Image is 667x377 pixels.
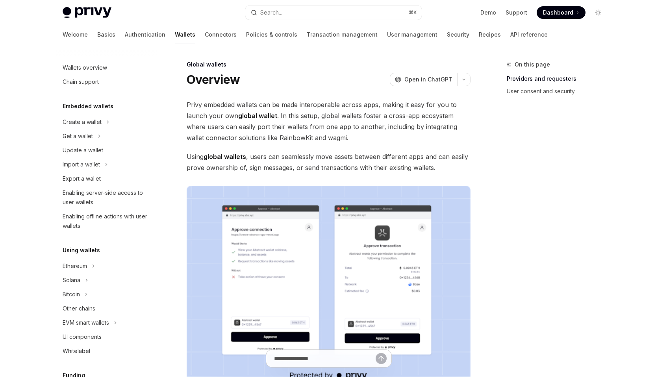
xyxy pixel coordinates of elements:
[56,209,157,233] a: Enabling offline actions with user wallets
[238,112,277,120] strong: global wallet
[56,301,157,316] a: Other chains
[187,99,471,143] span: Privy embedded wallets can be made interoperable across apps, making it easy for you to launch yo...
[507,72,611,85] a: Providers and requesters
[592,6,604,19] button: Toggle dark mode
[409,9,417,16] span: ⌘ K
[56,330,157,344] a: UI components
[175,25,195,44] a: Wallets
[56,75,157,89] a: Chain support
[507,85,611,98] a: User consent and security
[56,143,157,157] a: Update a wallet
[63,7,111,18] img: light logo
[387,25,437,44] a: User management
[63,77,99,87] div: Chain support
[63,63,107,72] div: Wallets overview
[390,73,457,86] button: Open in ChatGPT
[537,6,585,19] a: Dashboard
[515,60,550,69] span: On this page
[187,72,240,87] h1: Overview
[63,131,93,141] div: Get a wallet
[63,275,80,285] div: Solana
[63,160,100,169] div: Import a wallet
[63,146,103,155] div: Update a wallet
[56,344,157,358] a: Whitelabel
[447,25,469,44] a: Security
[63,318,109,327] div: EVM smart wallets
[63,261,87,271] div: Ethereum
[63,174,101,183] div: Export a wallet
[246,25,297,44] a: Policies & controls
[510,25,548,44] a: API reference
[63,188,152,207] div: Enabling server-side access to user wallets
[56,172,157,186] a: Export a wallet
[307,25,378,44] a: Transaction management
[63,25,88,44] a: Welcome
[63,332,102,342] div: UI components
[260,8,282,17] div: Search...
[506,9,527,17] a: Support
[205,25,237,44] a: Connectors
[245,6,422,20] button: Search...⌘K
[376,353,387,364] button: Send message
[56,186,157,209] a: Enabling server-side access to user wallets
[63,102,113,111] h5: Embedded wallets
[187,61,471,68] div: Global wallets
[404,76,452,83] span: Open in ChatGPT
[480,9,496,17] a: Demo
[97,25,115,44] a: Basics
[56,61,157,75] a: Wallets overview
[63,246,100,255] h5: Using wallets
[204,153,246,161] strong: global wallets
[63,117,102,127] div: Create a wallet
[187,151,471,173] span: Using , users can seamlessly move assets between different apps and can easily prove ownership of...
[63,212,152,231] div: Enabling offline actions with user wallets
[63,290,80,299] div: Bitcoin
[63,346,90,356] div: Whitelabel
[125,25,165,44] a: Authentication
[63,304,95,313] div: Other chains
[543,9,573,17] span: Dashboard
[479,25,501,44] a: Recipes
